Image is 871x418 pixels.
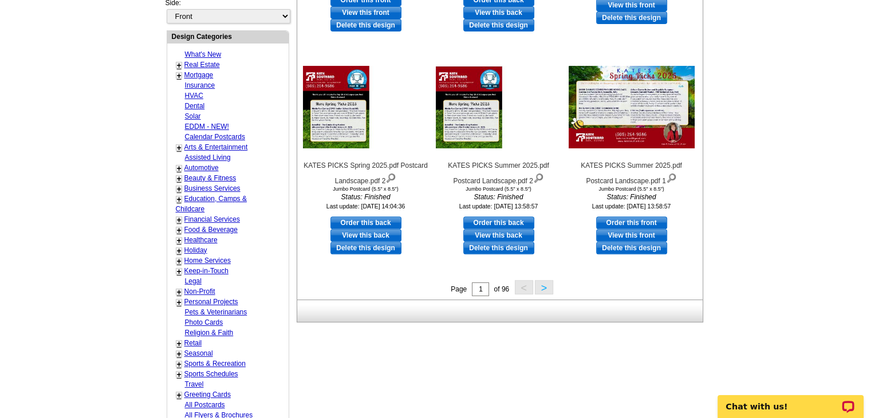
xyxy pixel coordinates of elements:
button: > [535,280,553,294]
a: + [177,298,182,307]
a: Greeting Cards [184,391,231,399]
a: Automotive [184,164,219,172]
a: + [177,195,182,204]
div: KATES PICKS Spring 2025.pdf Postcard Landscape.pdf 2 [303,160,429,186]
a: Seasonal [184,349,213,357]
img: view design details [385,171,396,183]
img: view design details [666,171,677,183]
span: Page [451,285,467,293]
a: Keep-in-Touch [184,267,228,275]
a: Insurance [185,81,215,89]
img: KATES PICKS Summer 2025.pdf Postcard Landscape.pdf 2 [436,66,562,148]
a: Food & Beverage [184,226,238,234]
a: + [177,143,182,152]
a: Delete this design [330,242,401,254]
a: + [177,164,182,173]
a: + [177,226,182,235]
div: Jumbo Postcard (5.5" x 8.5") [436,186,562,192]
i: Status: Finished [436,192,562,202]
a: Real Estate [184,61,220,69]
a: Calendar Postcards [185,133,245,141]
a: Beauty & Fitness [184,174,237,182]
a: + [177,267,182,276]
a: Non-Profit [184,287,215,295]
a: use this design [596,216,667,229]
a: Delete this design [330,19,401,31]
a: + [177,391,182,400]
a: View this back [463,229,534,242]
iframe: LiveChat chat widget [710,382,871,418]
a: Mortgage [184,71,214,79]
img: view design details [533,171,544,183]
small: Last update: [DATE] 13:58:57 [459,203,538,210]
a: + [177,287,182,297]
a: Healthcare [184,236,218,244]
a: View this back [463,6,534,19]
a: + [177,257,182,266]
small: Last update: [DATE] 14:04:36 [326,203,405,210]
div: Jumbo Postcard (5.5" x 8.5") [303,186,429,192]
a: Dental [185,102,205,110]
a: HVAC [185,92,203,100]
a: Delete this design [463,242,534,254]
a: EDDM - NEW! [185,123,229,131]
div: KATES PICKS Summer 2025.pdf Postcard Landscape.pdf 1 [569,160,695,186]
a: View this back [330,229,401,242]
a: + [177,339,182,348]
a: + [177,360,182,369]
div: Design Categories [167,31,289,42]
a: Education, Camps & Childcare [176,195,247,213]
a: use this design [330,216,401,229]
span: of 96 [494,285,509,293]
div: KATES PICKS Summer 2025.pdf Postcard Landscape.pdf 2 [436,160,562,186]
a: + [177,246,182,255]
a: + [177,184,182,194]
a: Travel [185,380,204,388]
a: + [177,174,182,183]
a: Personal Projects [184,298,238,306]
a: Business Services [184,184,241,192]
a: Financial Services [184,215,240,223]
a: View this front [596,229,667,242]
a: Assisted Living [185,153,231,161]
a: Home Services [184,257,231,265]
a: View this front [330,6,401,19]
div: Jumbo Postcard (5.5" x 8.5") [569,186,695,192]
button: < [515,280,533,294]
small: Last update: [DATE] 13:58:57 [592,203,671,210]
a: Legal [185,277,202,285]
a: Sports Schedules [184,370,238,378]
a: + [177,61,182,70]
i: Status: Finished [303,192,429,202]
img: KATES PICKS Summer 2025.pdf Postcard Landscape.pdf 1 [569,66,695,148]
a: Holiday [184,246,207,254]
a: What's New [185,50,222,58]
a: Delete this design [596,11,667,24]
i: Status: Finished [569,192,695,202]
a: Delete this design [596,242,667,254]
a: Retail [184,339,202,347]
a: Photo Cards [185,318,223,326]
a: Arts & Entertainment [184,143,248,151]
a: All Postcards [185,401,225,409]
a: use this design [463,216,534,229]
a: + [177,349,182,358]
a: Solar [185,112,201,120]
a: + [177,71,182,80]
a: Religion & Faith [185,329,234,337]
a: + [177,370,182,379]
a: + [177,215,182,224]
a: + [177,236,182,245]
a: Pets & Veterinarians [185,308,247,316]
a: Delete this design [463,19,534,31]
img: KATES PICKS Spring 2025.pdf Postcard Landscape.pdf 2 [303,66,429,148]
a: Sports & Recreation [184,360,246,368]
